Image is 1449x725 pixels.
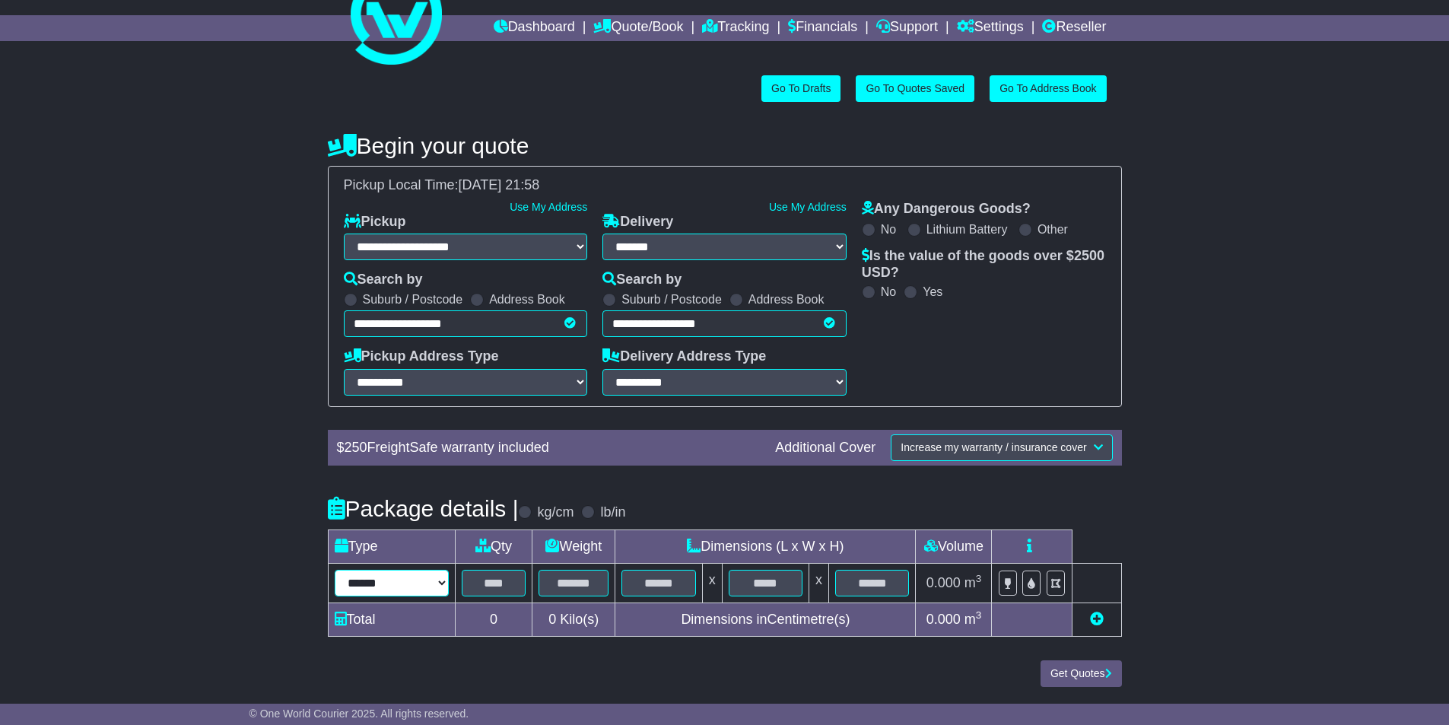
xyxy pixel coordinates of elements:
a: Go To Drafts [761,75,840,102]
sup: 3 [976,573,982,584]
sup: 3 [976,609,982,621]
div: Pickup Local Time: [336,177,1114,194]
a: Use My Address [769,201,847,213]
td: Kilo(s) [532,603,615,636]
span: 0.000 [926,612,961,627]
a: Tracking [702,15,769,41]
label: lb/in [600,504,625,521]
label: Suburb / Postcode [621,292,722,307]
label: Suburb / Postcode [363,292,463,307]
td: Dimensions (L x W x H) [615,529,916,563]
label: No [881,222,896,237]
button: Get Quotes [1041,660,1122,687]
td: Dimensions in Centimetre(s) [615,603,916,636]
label: Other [1037,222,1068,237]
td: Qty [455,529,532,563]
td: Volume [916,529,992,563]
a: Financials [788,15,857,41]
label: Any Dangerous Goods? [862,201,1031,218]
label: Delivery Address Type [602,348,766,365]
div: $ FreightSafe warranty included [329,440,768,456]
label: Pickup [344,214,406,231]
a: Reseller [1042,15,1106,41]
a: Support [876,15,938,41]
span: m [964,575,982,590]
label: Is the value of the goods over $ ? [862,248,1106,281]
a: Quote/Book [593,15,683,41]
label: Yes [923,285,942,299]
a: Settings [957,15,1024,41]
h4: Package details | [328,496,519,521]
label: Search by [344,272,423,288]
label: Lithium Battery [926,222,1008,237]
label: Pickup Address Type [344,348,499,365]
span: 0 [548,612,556,627]
div: Additional Cover [767,440,883,456]
a: Go To Quotes Saved [856,75,974,102]
a: Dashboard [494,15,575,41]
span: © One World Courier 2025. All rights reserved. [249,708,469,720]
span: 2500 [1074,248,1104,263]
h4: Begin your quote [328,133,1122,158]
label: Address Book [489,292,565,307]
span: Increase my warranty / insurance cover [901,441,1086,453]
a: Go To Address Book [990,75,1106,102]
label: Search by [602,272,682,288]
a: Use My Address [510,201,587,213]
td: x [809,563,829,603]
td: Weight [532,529,615,563]
td: 0 [455,603,532,636]
span: USD [862,265,891,280]
span: [DATE] 21:58 [459,177,540,192]
label: Address Book [748,292,825,307]
td: Type [328,529,455,563]
td: Total [328,603,455,636]
td: x [702,563,722,603]
label: Delivery [602,214,673,231]
label: kg/cm [537,504,574,521]
span: 250 [345,440,367,455]
span: 0.000 [926,575,961,590]
label: No [881,285,896,299]
span: m [964,612,982,627]
button: Increase my warranty / insurance cover [891,434,1112,461]
a: Add new item [1090,612,1104,627]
